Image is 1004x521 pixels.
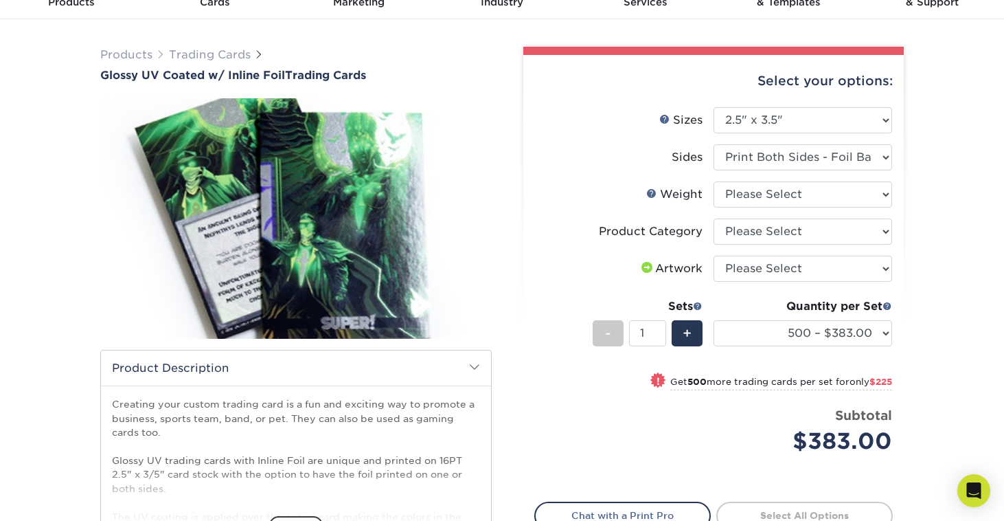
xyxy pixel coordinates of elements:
[687,377,707,387] strong: 500
[593,298,703,315] div: Sets
[672,149,703,166] div: Sides
[101,351,491,386] h2: Product Description
[670,377,892,390] small: Get more trading cards per set for
[714,298,892,315] div: Quantity per Set
[100,69,285,82] span: Glossy UV Coated w/ Inline Foil
[657,374,660,388] span: !
[639,260,703,277] div: Artwork
[100,83,492,354] img: Glossy UV Coated w/ Inline Foil 01
[869,377,892,387] span: $225
[683,323,692,344] span: +
[835,408,892,423] strong: Subtotal
[169,48,251,61] a: Trading Cards
[849,377,892,387] span: only
[534,55,893,107] div: Select your options:
[957,474,990,507] div: Open Intercom Messenger
[646,186,703,203] div: Weight
[659,112,703,129] div: Sizes
[100,69,492,82] h1: Trading Cards
[100,48,152,61] a: Products
[605,323,611,344] span: -
[724,425,892,458] div: $383.00
[100,69,492,82] a: Glossy UV Coated w/ Inline FoilTrading Cards
[599,223,703,240] div: Product Category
